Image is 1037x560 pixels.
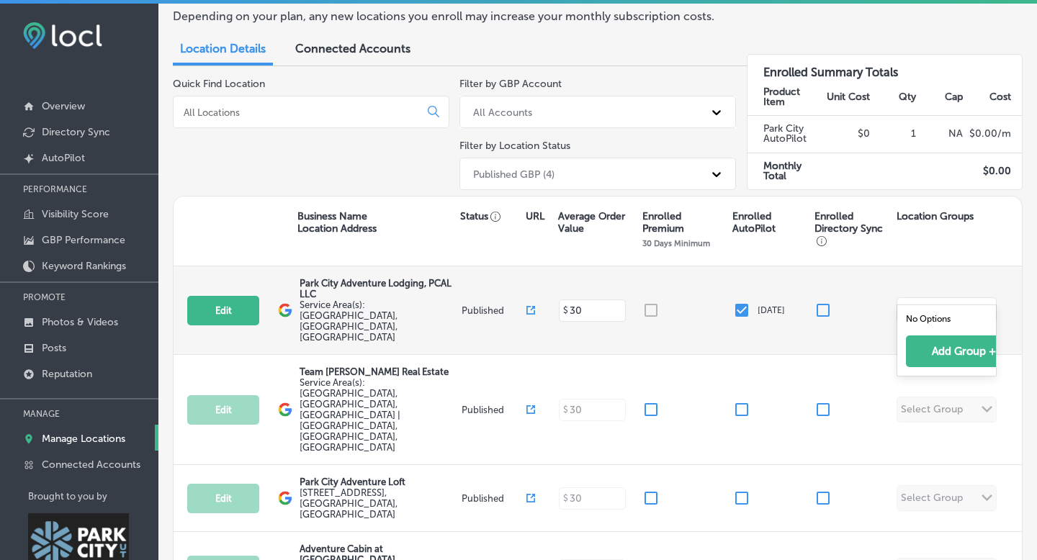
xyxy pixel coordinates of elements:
div: All Accounts [473,106,532,118]
p: URL [526,210,544,222]
td: Monthly Total [748,153,825,189]
span: Location Details [180,42,266,55]
th: Cap [917,79,963,116]
p: Location Groups [897,210,974,222]
strong: Product Item [763,86,800,108]
button: Edit [187,484,259,513]
img: logo [278,303,292,317]
td: $0 [825,116,871,153]
p: Keyword Rankings [42,260,126,272]
p: Published [462,493,526,504]
label: [STREET_ADDRESS] , [GEOGRAPHIC_DATA], [GEOGRAPHIC_DATA] [300,487,458,520]
p: Average Order Value [558,210,634,235]
p: $ [563,305,568,315]
img: logo [278,402,292,417]
label: Quick Find Location [173,78,265,90]
p: Published [462,405,526,415]
p: Directory Sync [42,126,110,138]
td: NA [917,116,963,153]
p: AutoPilot [42,152,85,164]
p: Status [460,210,525,222]
p: [DATE] [758,305,785,315]
span: Connected Accounts [295,42,410,55]
td: 1 [871,116,917,153]
th: Cost [964,79,1022,116]
p: Brought to you by [28,491,158,502]
th: Unit Cost [825,79,871,116]
label: Filter by GBP Account [459,78,562,90]
label: Filter by Location Status [459,140,570,152]
p: Team [PERSON_NAME] Real Estate [300,366,458,377]
p: Reputation [42,368,92,380]
div: Published GBP (4) [473,168,555,180]
p: Posts [42,342,66,354]
p: Enrolled Premium [642,210,725,235]
img: logo [278,491,292,505]
input: All Locations [182,106,416,119]
p: Park City Adventure Lodging, PCAL LLC [300,278,458,299]
span: Park City, UT, USA [300,299,398,343]
span: Park City, UT, USA | Salt Lake City, UT, USA [300,377,400,453]
button: Add Group + [906,335,1021,367]
p: Photos & Videos [42,316,118,328]
button: Edit [187,395,259,425]
p: Connected Accounts [42,459,140,471]
div: Select Group [901,304,963,320]
label: No Options [906,314,951,324]
td: Park City AutoPilot [748,116,825,153]
p: Published [462,305,526,316]
p: Visibility Score [42,208,109,220]
td: $ 0.00 [964,153,1022,189]
p: Park City Adventure Loft [300,477,458,487]
p: Enrolled Directory Sync [814,210,889,247]
p: Business Name Location Address [297,210,377,235]
img: fda3e92497d09a02dc62c9cd864e3231.png [23,22,102,49]
h3: Enrolled Summary Totals [748,55,1023,79]
th: Qty [871,79,917,116]
p: Depending on your plan, any new locations you enroll may increase your monthly subscription costs. [173,9,725,23]
p: Enrolled AutoPilot [732,210,807,235]
p: Manage Locations [42,433,125,445]
p: Overview [42,100,85,112]
p: GBP Performance [42,234,125,246]
td: $ 0.00 /m [964,116,1022,153]
p: 30 Days Minimum [642,238,710,248]
button: Edit [187,296,259,325]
